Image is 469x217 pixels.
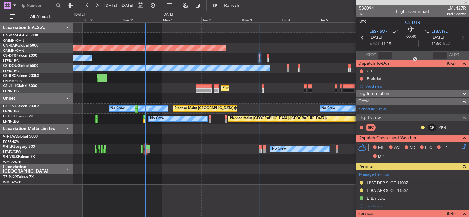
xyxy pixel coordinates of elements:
[425,145,432,151] span: FFC
[442,145,447,151] span: FP
[3,34,17,37] span: CN-KAS
[19,1,54,10] input: Trip Number
[358,98,369,105] span: Crew
[210,1,246,10] button: Refresh
[3,109,19,114] a: LFPB/LBG
[447,60,456,67] span: (0/2)
[3,175,17,179] span: T7-PJ29
[16,15,65,19] span: All Aircraft
[272,144,286,154] div: No Crew
[74,12,85,17] div: [DATE]
[359,106,386,112] a: Schedule Crew
[378,154,384,160] span: DP
[321,104,335,113] div: No Crew
[3,180,21,185] a: WMSA/SZB
[219,3,245,8] span: Refresh
[3,48,24,53] a: GMMN/CMN
[3,150,21,154] a: LFMD/CEQ
[447,11,466,17] span: Pref Charter
[447,5,466,11] span: LMJ427R
[447,210,456,217] span: (0/5)
[3,64,38,68] a: CS-DOUGlobal 6500
[3,54,16,58] span: CS-DTR
[201,17,241,22] div: Tue 2
[381,41,391,47] span: 11:10
[3,145,35,149] a: 9H-LPZLegacy 500
[175,104,271,113] div: Planned Maint [GEOGRAPHIC_DATA] ([GEOGRAPHIC_DATA])
[358,19,368,24] button: UTC
[122,17,162,22] div: Sun 31
[366,52,376,58] span: ATOT
[394,145,400,151] span: AC
[83,17,122,22] div: Sat 30
[432,35,444,41] span: [DATE]
[370,35,382,41] span: [DATE]
[3,54,37,58] a: CS-DTRFalcon 2000
[410,145,415,151] span: CR
[427,124,437,131] div: CP
[3,44,17,48] span: CN-RAK
[3,139,19,144] a: FCBB/BZV
[3,34,38,37] a: CN-KASGlobal 5000
[3,89,19,93] a: LFPB/LBG
[320,17,359,22] div: Fri 5
[3,44,38,48] a: CN-RAKGlobal 6000
[7,12,67,22] button: All Aircraft
[358,90,389,97] span: Leg Information
[230,114,327,123] div: Planned Maint [GEOGRAPHIC_DATA] ([GEOGRAPHIC_DATA])
[3,135,38,139] a: 9H-YAAGlobal 5000
[358,135,417,142] span: Dispatch Checks and Weather
[358,60,389,67] span: Dispatch To-Dos
[162,17,201,22] div: Mon 1
[449,52,459,58] span: ALDT
[432,41,441,47] span: 11:50
[3,175,34,179] a: T7-PJ29Falcon 7X
[241,17,281,22] div: Wed 3
[3,84,16,88] span: CS-JHH
[110,104,125,113] div: No Crew
[281,17,320,22] div: Thu 4
[3,59,19,63] a: LFPB/LBG
[3,135,17,139] span: 9H-YAA
[3,155,18,159] span: 9H-VSLK
[367,68,372,74] div: CB
[3,64,17,68] span: CS-DOU
[370,29,387,35] span: LBSF SOF
[3,145,15,149] span: 9H-LPZ
[396,8,429,15] div: Flight Confirmed
[432,29,448,35] span: LTBA ISL
[358,114,381,121] span: Flight Crew
[359,11,374,17] span: 1/2
[3,115,33,118] a: F-HECDFalcon 7X
[150,114,164,123] div: No Crew
[3,160,21,164] a: WMSA/SZB
[367,76,381,81] div: Prebrief
[3,115,17,118] span: F-HECD
[439,125,452,130] a: VRN
[405,19,420,26] span: CS-DTR
[3,74,39,78] a: CS-RRCFalcon 900LX
[3,84,37,88] a: CS-JHHGlobal 6000
[366,84,466,89] div: Add new
[3,69,19,73] a: LFPB/LBG
[366,124,376,131] div: SIC
[3,155,35,159] a: 9H-VSLKFalcon 7X
[359,5,374,11] span: 536094
[3,105,40,108] a: F-GPNJFalcon 900EX
[3,119,19,124] a: LFPB/LBG
[377,125,391,130] div: - -
[223,84,319,93] div: Planned Maint [GEOGRAPHIC_DATA] ([GEOGRAPHIC_DATA])
[370,41,380,47] span: ETOT
[378,145,384,151] span: MF
[104,3,133,8] span: [DATE] - [DATE]
[3,74,16,78] span: CS-RRC
[3,38,24,43] a: GMMN/CMN
[3,105,16,108] span: F-GPNJ
[406,34,416,40] span: 00:40
[3,79,22,83] a: DNMM/LOS
[443,41,453,47] span: ELDT
[163,12,173,17] div: [DATE]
